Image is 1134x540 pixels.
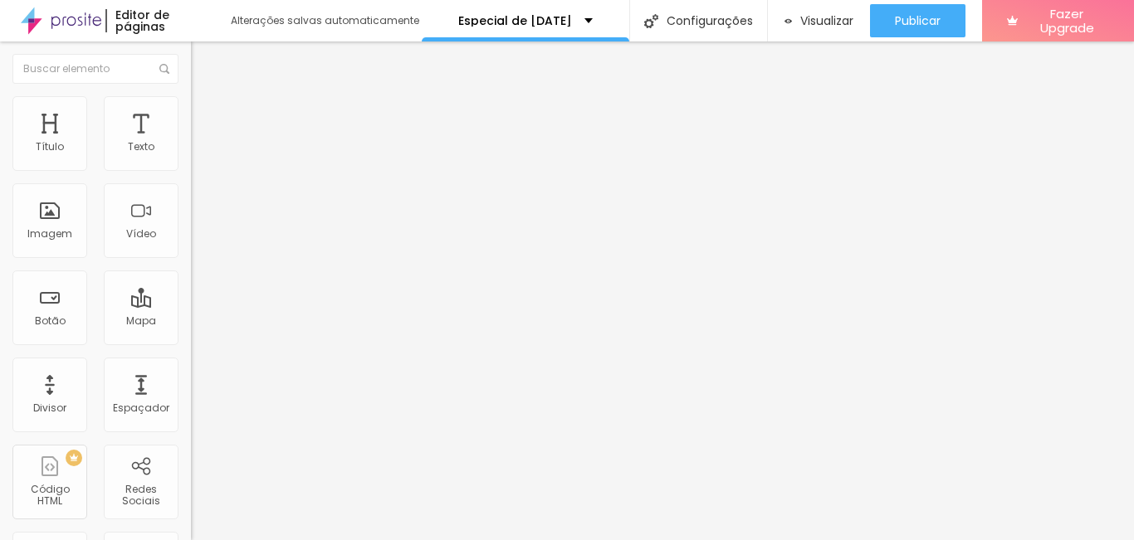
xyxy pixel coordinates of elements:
img: view-1.svg [785,14,792,28]
span: Fazer Upgrade [1024,7,1109,36]
div: Título [36,141,64,153]
span: Visualizar [800,14,853,27]
div: Redes Sociais [108,484,174,508]
span: Publicar [895,14,941,27]
p: Especial de [DATE] [458,15,572,27]
div: Divisor [33,402,66,414]
img: Icone [644,14,658,28]
div: Espaçador [113,402,169,414]
button: Visualizar [768,4,870,37]
div: Vídeo [126,228,156,240]
div: Código HTML [17,484,82,508]
button: Publicar [870,4,965,37]
input: Buscar elemento [12,54,178,84]
div: Alterações salvas automaticamente [231,16,422,26]
img: Icone [159,64,169,74]
div: Editor de páginas [105,9,214,32]
div: Imagem [27,228,72,240]
div: Texto [128,141,154,153]
iframe: Editor [191,41,1134,540]
div: Botão [35,315,66,327]
div: Mapa [126,315,156,327]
